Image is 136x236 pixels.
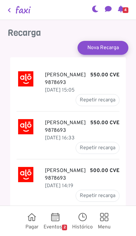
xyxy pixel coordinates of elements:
p: 9878693 [45,175,120,182]
p: 9878693 [45,127,120,134]
button: Repetir recarga [76,142,119,154]
b: 550.00 CVE [90,71,119,79]
b: 500.00 CVE [90,167,119,175]
button: Repetir recarga [76,190,119,202]
p: 03 Jul 2025, 15:19 [45,182,120,190]
a: Eventos2 [41,208,70,233]
h3: Recarga [8,28,128,38]
a: Menu [95,208,113,233]
p: [PERSON_NAME] [45,119,120,127]
p: 05 Aug 2025, 16:05 [45,86,120,94]
a: Nova Recarga [78,41,128,55]
b: 550.00 CVE [90,119,119,127]
p: [PERSON_NAME] [45,167,120,175]
p: 9878693 [45,79,120,86]
img: Alou Móvel [18,167,33,182]
span: 2 [62,225,67,230]
a: Pagar [23,208,41,233]
a: Histórico [70,208,95,233]
img: Alou Móvel [18,71,33,86]
p: [PERSON_NAME] [45,71,120,79]
button: Repetir recarga [76,94,119,106]
span: 4 [123,7,128,13]
img: Alou Móvel [18,119,33,134]
p: 25 Jul 2025, 17:33 [45,134,120,142]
